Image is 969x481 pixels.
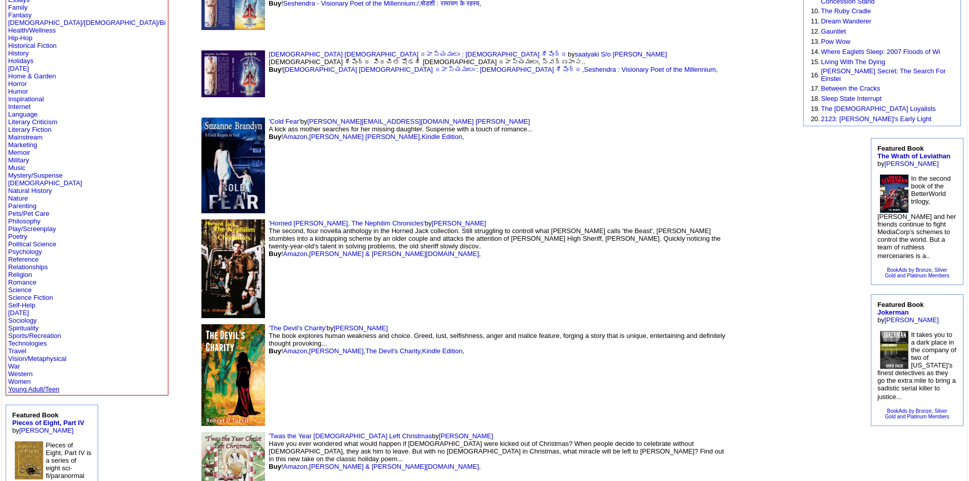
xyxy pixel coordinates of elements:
font: 19. [811,105,820,112]
a: 2123: [PERSON_NAME]'s Early Light [821,115,931,123]
img: shim.gif [788,467,790,470]
img: shim.gif [738,345,778,406]
font: by Have you ever wondered what would happen if [DEMOGRAPHIC_DATA] were kicked out of Christmas? W... [269,432,724,470]
a: Home & Garden [8,72,56,80]
a: Amazon [283,463,308,470]
a: 'Twas the Year [DEMOGRAPHIC_DATA] Left Christmas [269,432,432,440]
a: Psychology [8,248,42,256]
font: 17. [811,84,820,92]
a: Military [8,156,29,164]
a: Pow Wow [821,38,850,45]
a: [PERSON_NAME] [PERSON_NAME] [309,133,420,140]
a: Philosophy [8,217,41,225]
a: Kindle Edition [422,133,462,140]
img: shim.gif [738,238,778,299]
a: Dream Wanderer [821,17,871,25]
a: The [DEMOGRAPHIC_DATA] Loyalists [821,105,936,112]
a: Horror [8,80,27,88]
b: Featured Book [877,301,924,316]
a: [PERSON_NAME] [309,347,364,355]
a: Romance [8,278,37,286]
img: 62202.jpg [201,118,265,213]
a: Inspirational [8,95,44,103]
font: by [877,145,951,167]
a: Kindle Edition [422,347,463,355]
a: Amazon [283,133,308,140]
a: Amazon [283,347,308,355]
a: Religion [8,271,32,278]
font: 15. [811,58,820,66]
img: 78146.jpg [201,219,265,318]
a: saatyaki S/o [PERSON_NAME] [575,50,667,58]
a: [DEMOGRAPHIC_DATA] [DEMOGRAPHIC_DATA] రహస్యములు : [DEMOGRAPHIC_DATA] శేషేంద్ర [283,66,582,73]
a: [DEMOGRAPHIC_DATA]/[DEMOGRAPHIC_DATA]/Bi [8,19,166,26]
b: Buy [269,250,281,258]
b: Featured Book [12,411,84,427]
a: [DATE] [8,65,29,72]
font: by [DEMOGRAPHIC_DATA] శేషేంద్ర విరచిత షోడశి [DEMOGRAPHIC_DATA] రహస్యములు, స్వర్ణహంస.. ! , , [269,50,718,73]
img: shim.gif [788,84,790,87]
img: 78761.jpg [880,331,908,369]
font: by The second, four novella anthology in the Horned Jack collection. Still struggling to controll... [269,219,721,258]
font: In the second book of the BetterWorld trilogy, [PERSON_NAME] and her friends continue to fight Me... [877,175,956,260]
a: Language [8,110,38,118]
a: The Ruby Cradle [821,7,871,15]
a: [DEMOGRAPHIC_DATA] [DEMOGRAPHIC_DATA] రహస్యములు : [DEMOGRAPHIC_DATA] శేషేంద్ర [269,50,568,58]
a: Vision/Metaphysical [8,355,67,362]
a: [PERSON_NAME] [19,427,74,434]
font: 10. [811,7,820,15]
a: Science [8,286,32,294]
a: Young Adult/Teen [8,385,60,393]
font: by [877,301,939,324]
img: shim.gif [738,50,778,111]
a: [PERSON_NAME] Secret: The Search For Einstei [821,67,946,82]
a: History [8,49,28,57]
a: Science Fiction [8,294,53,301]
a: Where Eaglets Sleep: 2007 Floods of Wi [821,48,940,55]
a: Music [8,164,25,172]
font: by The book explores human weakness and choice. Greed, lust, selfishness, anger and malice featur... [269,324,725,355]
img: 76041.jpg [201,324,265,426]
a: 'The Devil's Charity' [269,324,327,332]
a: Play/Screenplay [8,225,56,233]
a: Natural History [8,187,52,194]
a: Mystery/Suspense [8,172,63,179]
a: Travel [8,347,26,355]
font: 14. [811,48,820,55]
a: Internet [8,103,31,110]
img: shim.gif [788,272,790,275]
font: It takes you to a dark place in the company of two of [US_STATE]'s finest detectives as they go t... [877,331,956,401]
a: Amazon [283,250,308,258]
b: Featured Book [877,145,951,160]
font: 20. [811,115,820,123]
a: [PERSON_NAME] [432,219,486,227]
a: BookAds by Bronze, SilverGold and Platinum Members [885,408,950,419]
a: BookAds by Bronze, SilverGold and Platinum Members [885,267,950,278]
img: 76591.jpg [201,50,265,97]
a: Historical Fiction [8,42,56,49]
font: 13. [811,38,820,45]
font: by A kick ass mother searches for her missing daughter. Suspense with a touch of romance... ! , , , [269,118,533,140]
a: Family [8,4,27,11]
a: Mainstream [8,133,43,141]
a: The Devil's Charity [365,347,420,355]
img: shim.gif [738,135,778,196]
a: Jokerman [877,308,908,316]
a: Sports/Recreation [8,332,61,339]
a: Nature [8,194,28,202]
a: [PERSON_NAME] & [PERSON_NAME][DOMAIN_NAME] [309,463,479,470]
a: The Wrath of Leviathan [877,152,951,160]
font: 16. [811,71,820,79]
a: Women [8,378,31,385]
a: Fantasy [8,11,32,19]
a: Technologies [8,339,47,347]
a: Health/Wellness [8,26,56,34]
b: Buy [269,133,281,140]
b: Buy [269,66,281,73]
a: War [8,362,20,370]
a: [PERSON_NAME] & [PERSON_NAME][DOMAIN_NAME] [309,250,479,258]
a: Reference [8,256,39,263]
a: Pieces of Eight, Part IV [12,419,84,427]
a: [PERSON_NAME] [885,316,939,324]
a: [PERSON_NAME][EMAIL_ADDRESS][DOMAIN_NAME] [PERSON_NAME] [307,118,530,125]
